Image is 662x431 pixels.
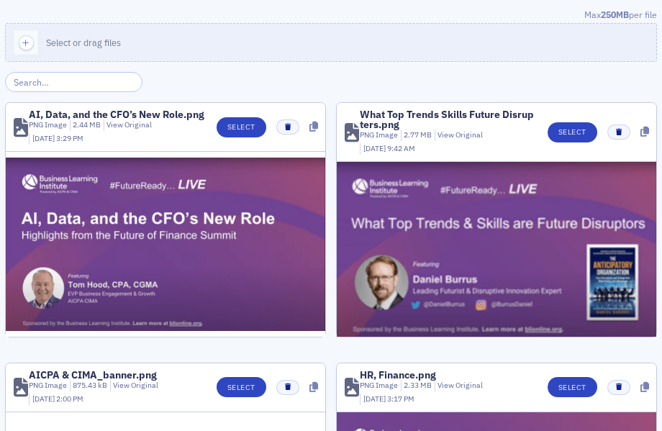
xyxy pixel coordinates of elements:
input: Search… [5,72,142,92]
div: 2.44 MB [70,119,101,131]
a: View Original [113,380,158,390]
button: Select [217,377,266,397]
span: 3:17 PM [387,394,414,404]
div: HR, Finance.png [360,370,436,380]
a: View Original [106,119,152,130]
div: 875.43 kB [70,380,108,391]
div: PNG Image [360,380,398,391]
span: [DATE] [363,394,387,404]
div: PNG Image [29,380,67,391]
span: 2:00 PM [56,394,83,404]
div: PNG Image [29,119,67,131]
div: AICPA & CIMA_banner.png [29,370,157,380]
div: 2.77 MB [401,130,432,141]
span: [DATE] [32,133,56,143]
div: PNG Image [360,130,398,141]
a: View Original [437,380,483,390]
span: [DATE] [32,394,56,404]
button: Select [217,117,266,137]
a: View Original [437,130,483,140]
span: 250MB [601,9,629,20]
div: AI, Data, and the CFO’s New Role.png [29,109,204,119]
div: What Top Trends Skills Future Disrupters.png [360,109,538,130]
button: Select or drag files [5,23,657,62]
div: 2.33 MB [401,380,432,391]
button: Select [548,122,597,142]
div: Max per file [5,8,657,24]
span: 3:29 PM [56,133,83,143]
span: Select or drag files [46,37,121,48]
button: Select [548,377,597,397]
span: [DATE] [363,143,387,153]
span: 9:42 AM [387,143,415,153]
